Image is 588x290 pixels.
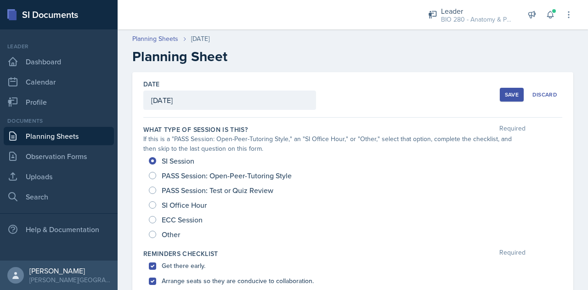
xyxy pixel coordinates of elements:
div: Documents [4,117,114,125]
a: Observation Forms [4,147,114,165]
div: BIO 280 - Anatomy & Physiology I / Fall 2025 [441,15,514,24]
span: Required [499,249,526,258]
a: Planning Sheets [132,34,178,44]
div: Help & Documentation [4,220,114,239]
a: Uploads [4,167,114,186]
div: Discard [532,91,557,98]
span: PASS Session: Test or Quiz Review [162,186,273,195]
div: Leader [4,42,114,51]
div: [PERSON_NAME] [29,266,110,275]
span: SI Session [162,156,194,165]
div: Save [505,91,519,98]
a: Planning Sheets [4,127,114,145]
label: Arrange seats so they are conducive to collaboration. [162,276,314,286]
label: Reminders Checklist [143,249,218,258]
span: ECC Session [162,215,203,224]
a: Search [4,188,114,206]
button: Discard [527,88,562,102]
a: Dashboard [4,52,114,71]
div: Leader [441,6,514,17]
span: Required [499,125,526,134]
span: SI Office Hour [162,200,207,210]
span: Other [162,230,180,239]
label: Get there early. [162,261,205,271]
div: [PERSON_NAME][GEOGRAPHIC_DATA] [29,275,110,284]
label: What type of session is this? [143,125,248,134]
label: Date [143,80,159,89]
h2: Planning Sheet [132,48,573,65]
a: Calendar [4,73,114,91]
a: Profile [4,93,114,111]
button: Save [500,88,524,102]
div: [DATE] [191,34,209,44]
div: If this is a "PASS Session: Open-Peer-Tutoring Style," an "SI Office Hour," or "Other," select th... [143,134,526,154]
span: PASS Session: Open-Peer-Tutoring Style [162,171,292,180]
